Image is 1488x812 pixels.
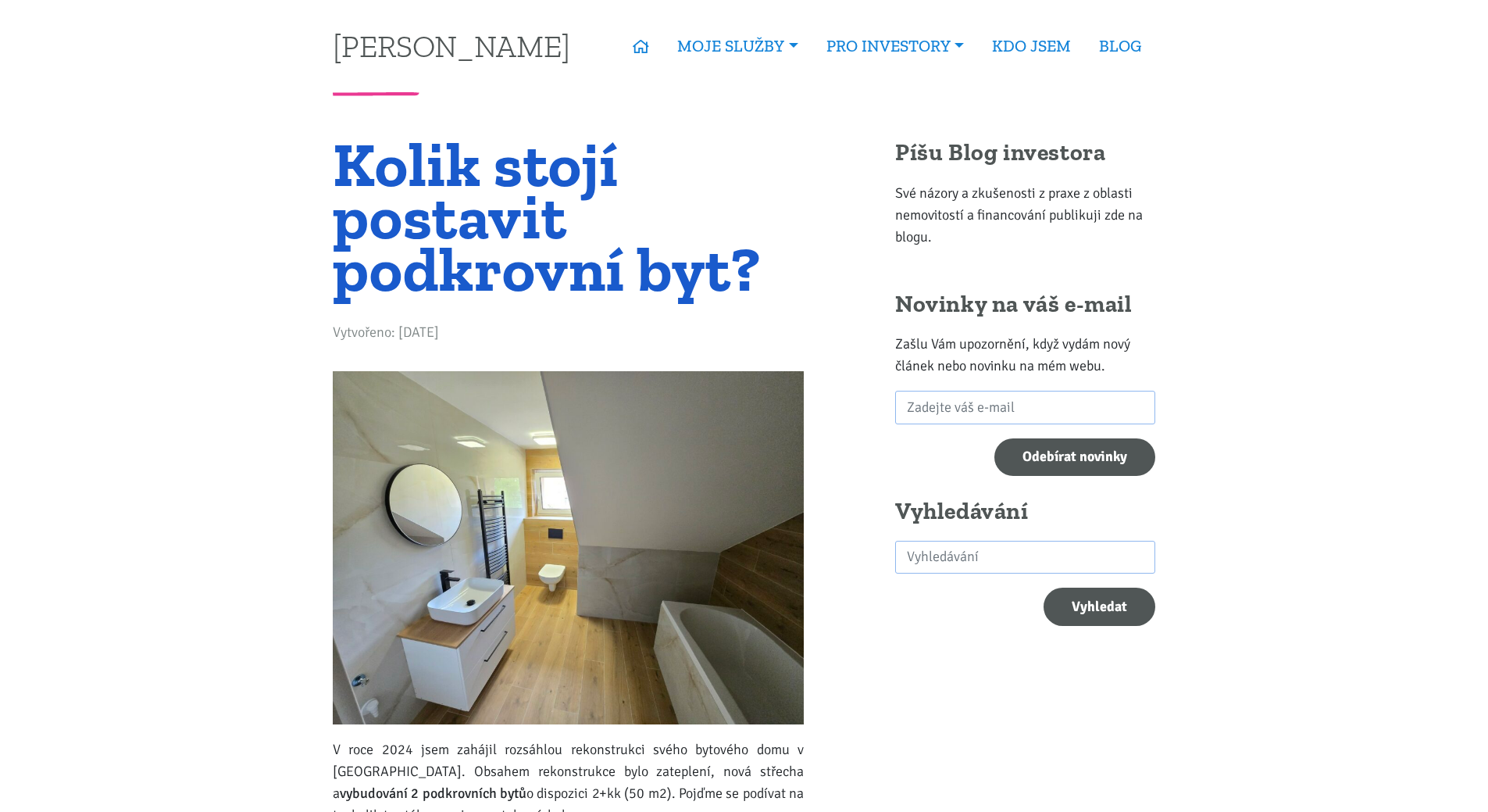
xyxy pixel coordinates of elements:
[895,391,1155,424] input: Zadejte váš e-mail
[333,30,570,61] a: [PERSON_NAME]
[333,138,804,296] h1: Kolik stojí postavit podkrovní byt?
[994,438,1155,477] input: Odebírat novinky
[812,28,978,64] a: PRO INVESTORY
[1044,588,1155,626] button: Vyhledat
[895,497,1155,527] h2: Vyhledávání
[340,785,526,802] strong: vybudování 2 podkrovních bytů
[895,290,1155,320] h2: Novinky na váš e-mail
[895,541,1155,574] input: search
[663,28,812,64] a: MOJE SLUŽBY
[1085,28,1155,64] a: BLOG
[895,333,1155,377] p: Zašlu Vám upozornění, když vydám nový článek nebo novinku na mém webu.
[978,28,1085,64] a: KDO JSEM
[895,182,1155,248] p: Své názory a zkušenosti z praxe z oblasti nemovitostí a financování publikuji zde na blogu.
[333,321,804,350] div: Vytvořeno: [DATE]
[895,138,1155,168] h2: Píšu Blog investora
